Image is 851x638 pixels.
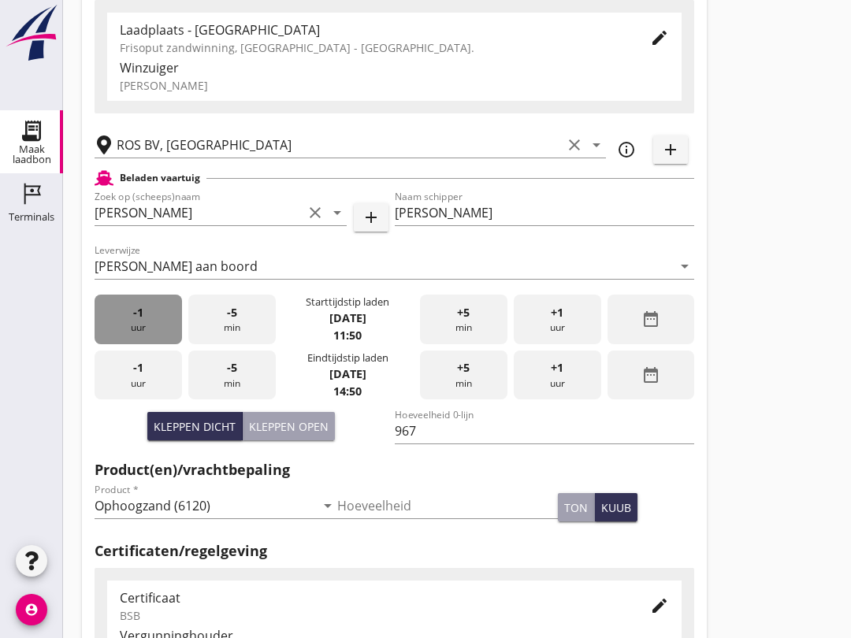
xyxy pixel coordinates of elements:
[329,310,366,325] strong: [DATE]
[565,135,584,154] i: clear
[333,384,362,399] strong: 14:50
[120,588,625,607] div: Certificaat
[9,212,54,222] div: Terminals
[395,418,695,443] input: Hoeveelheid 0-lijn
[120,20,625,39] div: Laadplaats - [GEOGRAPHIC_DATA]
[650,596,669,615] i: edit
[188,295,276,344] div: min
[249,418,329,435] div: Kleppen open
[457,304,470,321] span: +5
[551,304,563,321] span: +1
[329,366,366,381] strong: [DATE]
[601,499,631,516] div: kuub
[95,295,182,344] div: uur
[337,493,558,518] input: Hoeveelheid
[117,132,562,158] input: Losplaats
[420,351,507,400] div: min
[395,200,695,225] input: Naam schipper
[120,39,625,56] div: Frisoput zandwinning, [GEOGRAPHIC_DATA] - [GEOGRAPHIC_DATA].
[154,418,236,435] div: Kleppen dicht
[514,351,601,400] div: uur
[120,607,625,624] div: BSB
[188,351,276,400] div: min
[95,493,315,518] input: Product *
[558,493,595,521] button: ton
[328,203,347,222] i: arrow_drop_down
[95,351,182,400] div: uur
[3,4,60,62] img: logo-small.a267ee39.svg
[95,459,694,480] h2: Product(en)/vrachtbepaling
[95,200,303,225] input: Zoek op (scheeps)naam
[95,540,694,562] h2: Certificaten/regelgeving
[227,359,237,376] span: -5
[661,140,680,159] i: add
[587,135,606,154] i: arrow_drop_down
[95,259,258,273] div: [PERSON_NAME] aan boord
[120,77,669,94] div: [PERSON_NAME]
[133,359,143,376] span: -1
[617,140,636,159] i: info_outline
[564,499,588,516] div: ton
[641,365,660,384] i: date_range
[641,310,660,328] i: date_range
[16,594,47,625] i: account_circle
[133,304,143,321] span: -1
[420,295,507,344] div: min
[675,257,694,276] i: arrow_drop_down
[306,295,389,310] div: Starttijdstip laden
[457,359,470,376] span: +5
[306,203,325,222] i: clear
[650,28,669,47] i: edit
[362,208,381,227] i: add
[227,304,237,321] span: -5
[120,171,200,185] h2: Beladen vaartuig
[551,359,563,376] span: +1
[147,412,243,440] button: Kleppen dicht
[514,295,601,344] div: uur
[243,412,335,440] button: Kleppen open
[333,328,362,343] strong: 11:50
[595,493,637,521] button: kuub
[318,496,337,515] i: arrow_drop_down
[307,351,388,365] div: Eindtijdstip laden
[120,58,669,77] div: Winzuiger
